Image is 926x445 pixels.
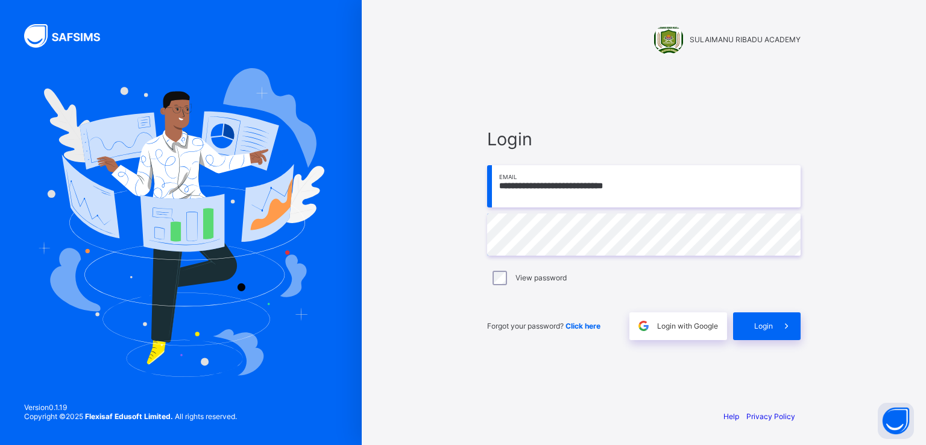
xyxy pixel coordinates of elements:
[24,412,237,421] span: Copyright © 2025 All rights reserved.
[723,412,739,421] a: Help
[515,273,567,282] label: View password
[487,321,600,330] span: Forgot your password?
[37,68,324,377] img: Hero Image
[746,412,795,421] a: Privacy Policy
[637,319,650,333] img: google.396cfc9801f0270233282035f929180a.svg
[565,321,600,330] a: Click here
[690,35,801,44] span: SULAIMANU RIBADU ACADEMY
[878,403,914,439] button: Open asap
[487,128,801,150] span: Login
[85,412,173,421] strong: Flexisaf Edusoft Limited.
[754,321,773,330] span: Login
[657,321,718,330] span: Login with Google
[24,24,115,48] img: SAFSIMS Logo
[24,403,237,412] span: Version 0.1.19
